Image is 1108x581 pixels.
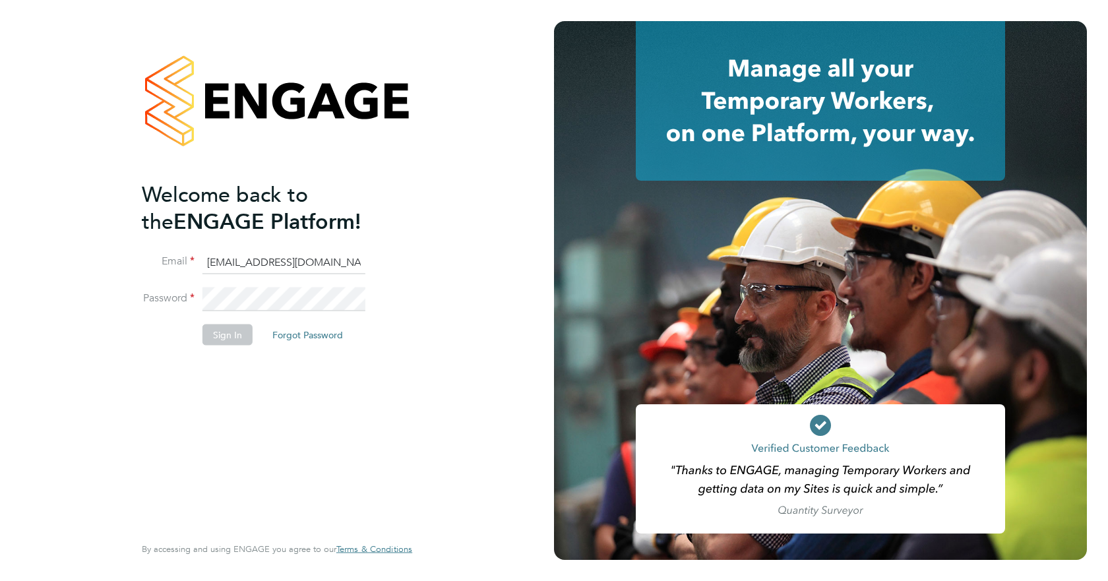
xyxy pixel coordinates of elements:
[142,181,399,235] h2: ENGAGE Platform!
[142,291,195,305] label: Password
[262,324,354,346] button: Forgot Password
[142,181,308,234] span: Welcome back to the
[336,543,412,555] span: Terms & Conditions
[142,543,412,555] span: By accessing and using ENGAGE you agree to our
[336,544,412,555] a: Terms & Conditions
[142,255,195,268] label: Email
[202,324,253,346] button: Sign In
[202,251,365,274] input: Enter your work email...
